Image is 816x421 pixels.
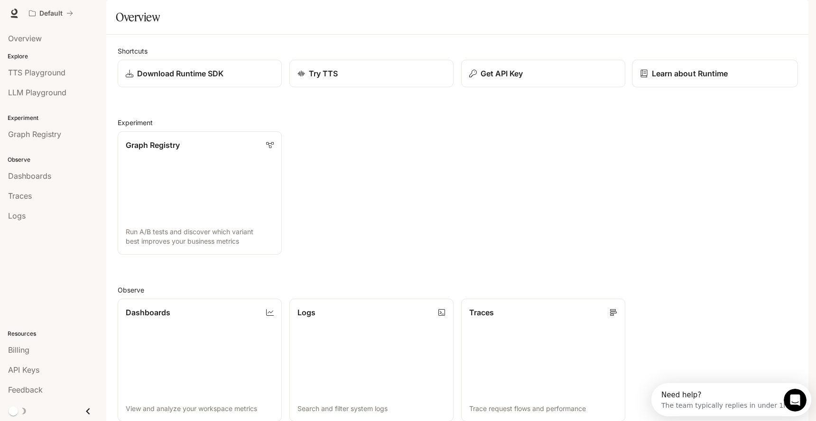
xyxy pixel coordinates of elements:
button: Get API Key [461,60,625,87]
p: Logs [297,307,315,318]
iframe: Intercom live chat discovery launcher [651,383,811,416]
p: Learn about Runtime [652,68,728,79]
h2: Shortcuts [118,46,797,56]
a: Try TTS [289,60,454,87]
div: Need help? [10,8,136,16]
p: Traces [469,307,494,318]
p: View and analyze your workspace metrics [126,404,274,413]
a: Download Runtime SDK [118,60,282,87]
h2: Experiment [118,118,797,128]
h2: Observe [118,285,797,295]
div: Open Intercom Messenger [4,4,164,30]
p: Try TTS [309,68,338,79]
p: Run A/B tests and discover which variant best improves your business metrics [126,227,274,246]
p: Get API Key [481,68,523,79]
h1: Overview [116,8,160,27]
a: Graph RegistryRun A/B tests and discover which variant best improves your business metrics [118,131,282,255]
a: Learn about Runtime [632,60,797,88]
p: Default [39,9,63,18]
p: Trace request flows and performance [469,404,617,413]
iframe: Intercom live chat [784,389,807,412]
p: Download Runtime SDK [137,68,223,79]
p: Search and filter system logs [297,404,445,413]
p: Graph Registry [126,139,180,151]
div: The team typically replies in under 1h [10,16,136,26]
p: Dashboards [126,307,170,318]
button: All workspaces [25,4,77,23]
